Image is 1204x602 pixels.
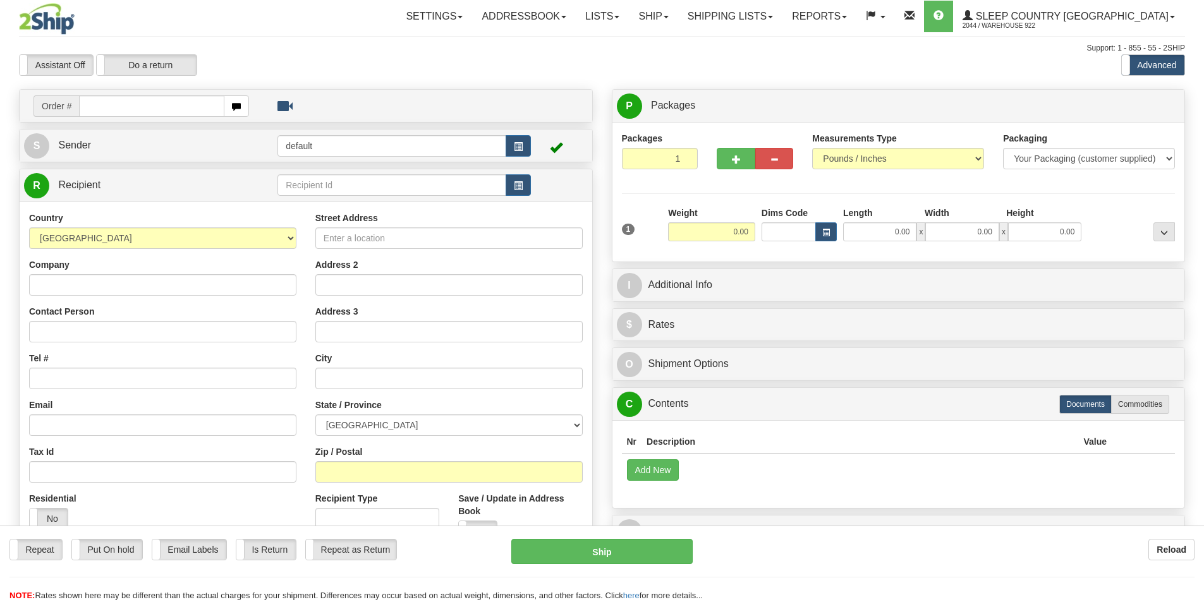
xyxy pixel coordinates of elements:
[973,11,1169,21] span: Sleep Country [GEOGRAPHIC_DATA]
[29,445,54,458] label: Tax Id
[511,539,693,564] button: Ship
[29,492,76,505] label: Residential
[1078,430,1112,454] th: Value
[396,1,472,32] a: Settings
[29,212,63,224] label: Country
[9,591,35,600] span: NOTE:
[29,258,70,271] label: Company
[277,135,506,157] input: Sender Id
[20,55,93,75] label: Assistant Off
[1153,222,1175,241] div: ...
[762,207,808,219] label: Dims Code
[916,222,925,241] span: x
[617,392,642,417] span: C
[315,227,583,249] input: Enter a location
[72,539,142,560] label: Put On hold
[999,222,1008,241] span: x
[29,352,49,364] label: Tel #
[315,352,332,364] label: City
[236,539,296,560] label: Is Return
[30,509,68,529] label: No
[315,305,358,318] label: Address 3
[459,521,497,541] label: No
[623,591,640,600] a: here
[576,1,629,32] a: Lists
[472,1,576,32] a: Addressbook
[315,445,363,458] label: Zip / Postal
[627,459,679,481] button: Add New
[843,207,873,219] label: Length
[1059,395,1112,414] label: Documents
[622,430,642,454] th: Nr
[58,140,91,150] span: Sender
[617,273,642,298] span: I
[24,172,250,198] a: R Recipient
[812,132,897,145] label: Measurements Type
[1003,132,1047,145] label: Packaging
[33,95,79,117] span: Order #
[617,391,1181,417] a: CContents
[10,539,62,560] label: Repeat
[629,1,678,32] a: Ship
[29,305,94,318] label: Contact Person
[617,351,1181,377] a: OShipment Options
[622,224,635,235] span: 1
[277,174,506,196] input: Recipient Id
[306,539,396,560] label: Repeat as Return
[617,312,1181,338] a: $Rates
[19,3,75,35] img: logo2044.jpg
[315,258,358,271] label: Address 2
[1111,395,1169,414] label: Commodities
[458,492,582,517] label: Save / Update in Address Book
[24,173,49,198] span: R
[668,207,697,219] label: Weight
[617,312,642,337] span: $
[617,352,642,377] span: O
[963,20,1057,32] span: 2044 / Warehouse 922
[1175,236,1203,365] iframe: chat widget
[622,132,663,145] label: Packages
[29,399,52,411] label: Email
[782,1,856,32] a: Reports
[925,207,949,219] label: Width
[19,43,1185,54] div: Support: 1 - 855 - 55 - 2SHIP
[651,100,695,111] span: Packages
[642,430,1078,454] th: Description
[58,179,100,190] span: Recipient
[315,399,382,411] label: State / Province
[24,133,277,159] a: S Sender
[152,539,226,560] label: Email Labels
[617,519,1181,545] a: RReturn Shipment
[1157,545,1186,555] b: Reload
[617,519,642,545] span: R
[315,212,378,224] label: Street Address
[24,133,49,159] span: S
[617,272,1181,298] a: IAdditional Info
[315,492,378,505] label: Recipient Type
[1148,539,1195,560] button: Reload
[678,1,782,32] a: Shipping lists
[1122,55,1184,75] label: Advanced
[617,93,1181,119] a: P Packages
[97,55,197,75] label: Do a return
[617,93,642,119] span: P
[1006,207,1034,219] label: Height
[953,1,1184,32] a: Sleep Country [GEOGRAPHIC_DATA] 2044 / Warehouse 922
